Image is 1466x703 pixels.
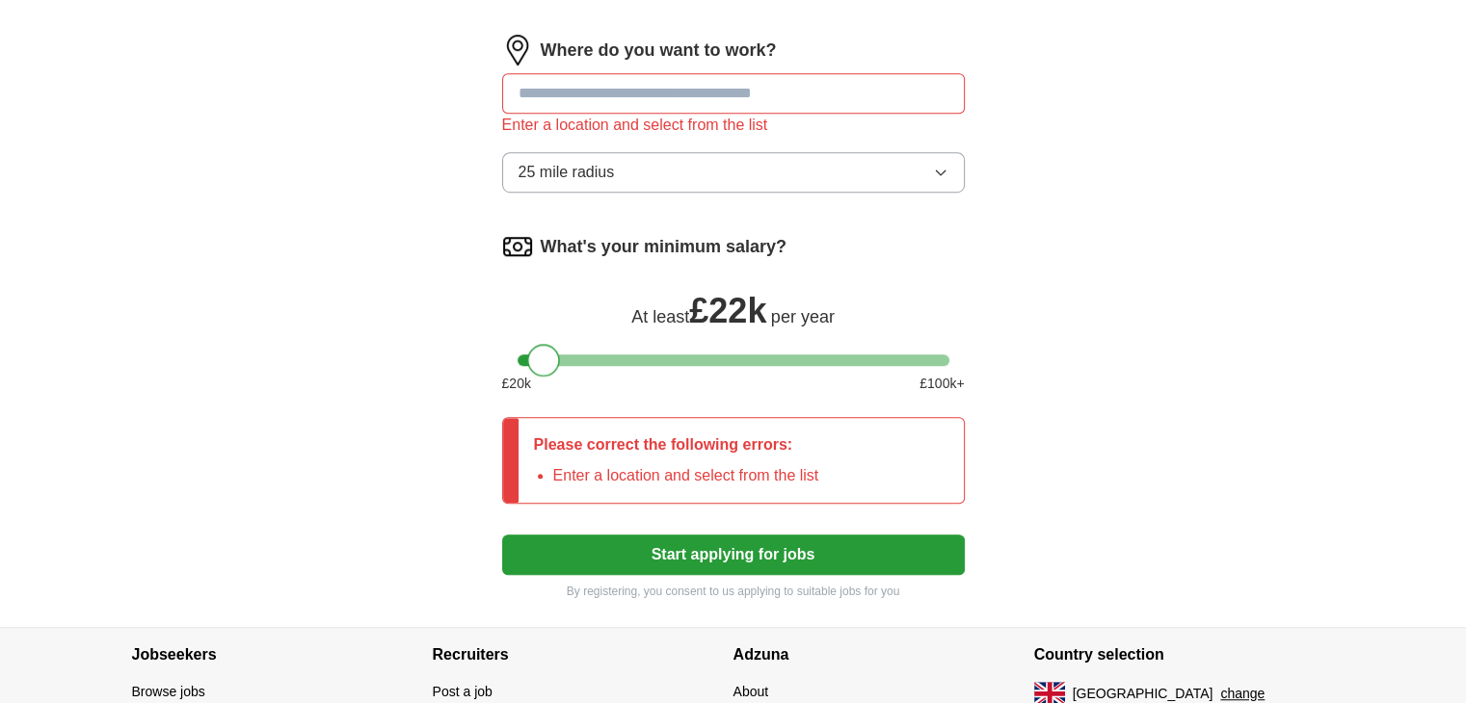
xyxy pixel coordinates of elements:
a: Browse jobs [132,684,205,699]
h4: Country selection [1034,628,1335,682]
li: Enter a location and select from the list [553,464,819,487]
button: Start applying for jobs [502,534,965,575]
p: By registering, you consent to us applying to suitable jobs for you [502,583,965,600]
img: location.png [502,35,533,65]
span: per year [771,307,835,326]
span: £ 20 k [502,374,531,394]
a: About [733,684,769,699]
span: At least [631,307,689,326]
label: Where do you want to work? [541,38,777,64]
div: Enter a location and select from the list [502,114,965,137]
a: Post a job [433,684,493,699]
span: £ 22k [689,291,766,330]
span: £ 100 k+ [920,374,964,394]
img: salary.png [502,231,533,262]
button: 25 mile radius [502,152,965,193]
span: 25 mile radius [519,161,615,184]
p: Please correct the following errors: [534,433,819,456]
label: What's your minimum salary? [541,234,786,260]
